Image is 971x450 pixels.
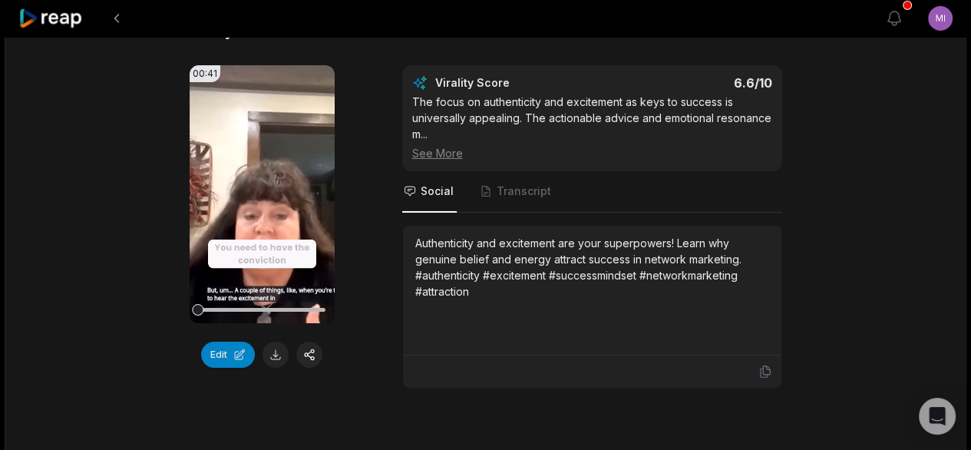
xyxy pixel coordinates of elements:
[412,94,772,161] div: The focus on authenticity and excitement as keys to success is universally appealing. The actiona...
[415,235,769,299] div: Authenticity and excitement are your superpowers! Learn why genuine belief and energy attract suc...
[497,184,551,199] span: Transcript
[421,184,454,199] span: Social
[201,342,255,368] button: Edit
[435,75,600,91] div: Virality Score
[607,75,772,91] div: 6.6 /10
[190,65,335,323] video: Your browser does not support mp4 format.
[919,398,956,435] div: Open Intercom Messenger
[412,145,772,161] div: See More
[402,171,782,213] nav: Tabs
